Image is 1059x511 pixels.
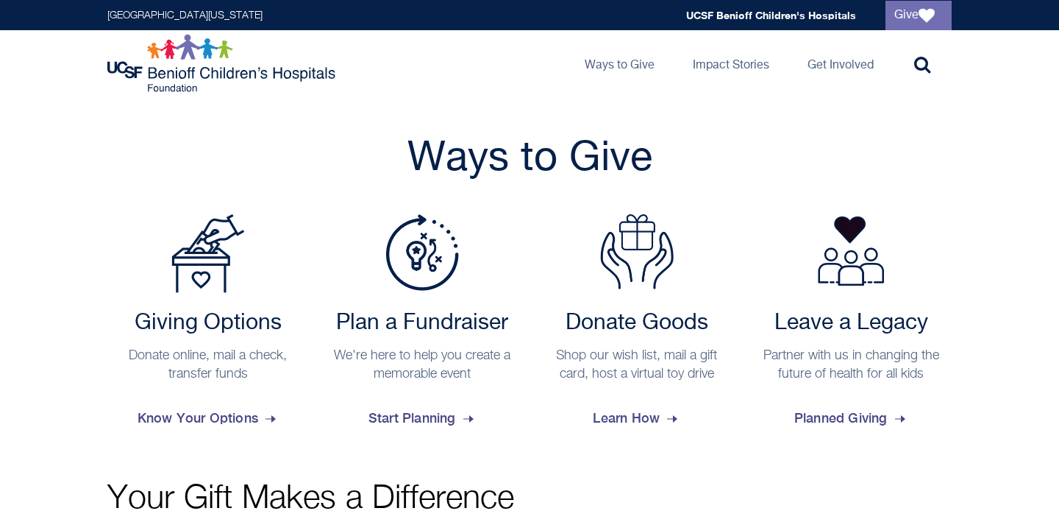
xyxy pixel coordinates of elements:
[115,347,302,384] p: Donate online, mail a check, transfer funds
[681,30,781,96] a: Impact Stories
[329,347,516,384] p: We're here to help you create a memorable event
[686,9,856,21] a: UCSF Benioff Children's Hospitals
[329,310,516,336] h2: Plan a Fundraiser
[385,214,459,291] img: Plan a Fundraiser
[171,214,245,293] img: Payment Options
[107,34,339,93] img: Logo for UCSF Benioff Children's Hospitals Foundation
[107,214,309,438] a: Payment Options Giving Options Donate online, mail a check, transfer funds Know Your Options
[138,398,279,438] span: Know Your Options
[796,30,885,96] a: Get Involved
[758,310,945,336] h2: Leave a Legacy
[600,214,674,289] img: Donate Goods
[885,1,952,30] a: Give
[536,214,738,438] a: Donate Goods Donate Goods Shop our wish list, mail a gift card, host a virtual toy drive Learn How
[543,310,730,336] h2: Donate Goods
[107,10,263,21] a: [GEOGRAPHIC_DATA][US_STATE]
[107,133,952,185] h2: Ways to Give
[794,398,908,438] span: Planned Giving
[543,347,730,384] p: Shop our wish list, mail a gift card, host a virtual toy drive
[573,30,666,96] a: Ways to Give
[593,398,680,438] span: Learn How
[322,214,524,438] a: Plan a Fundraiser Plan a Fundraiser We're here to help you create a memorable event Start Planning
[368,398,477,438] span: Start Planning
[115,310,302,336] h2: Giving Options
[758,347,945,384] p: Partner with us in changing the future of health for all kids
[751,214,952,438] a: Leave a Legacy Partner with us in changing the future of health for all kids Planned Giving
